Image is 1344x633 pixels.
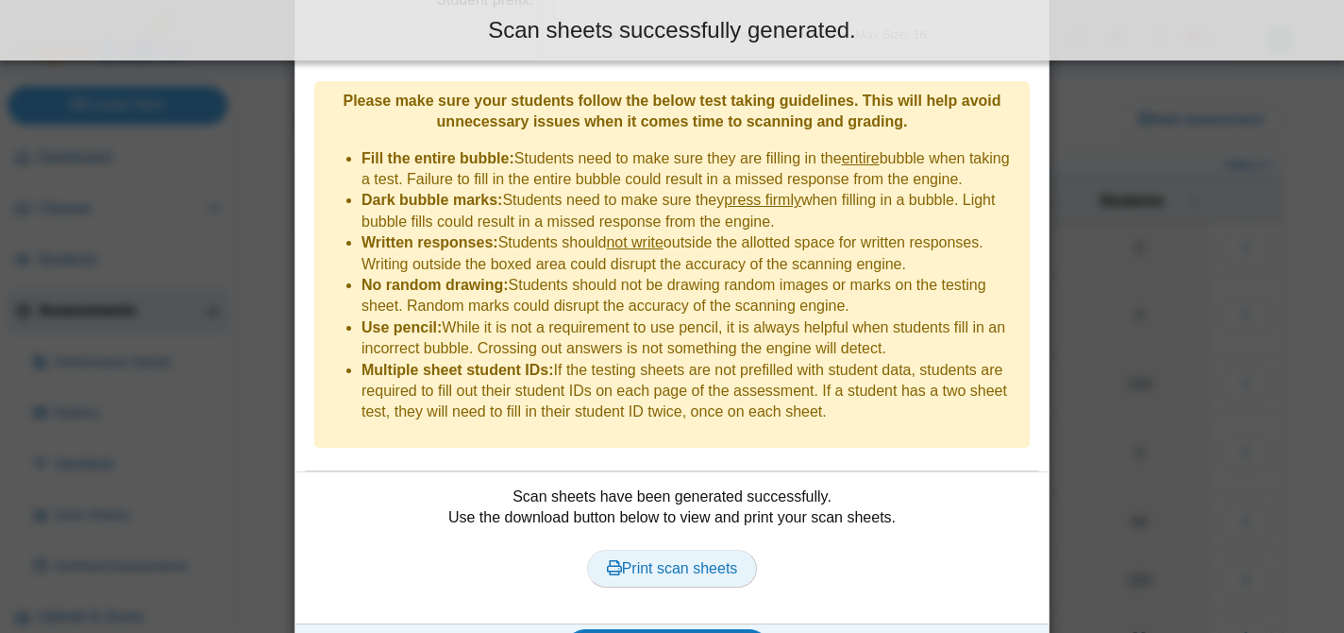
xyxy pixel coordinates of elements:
b: Written responses: [361,234,498,250]
b: No random drawing: [361,277,509,293]
li: While it is not a requirement to use pencil, it is always helpful when students fill in an incorr... [361,317,1020,360]
li: Students should outside the allotted space for written responses. Writing outside the boxed area ... [361,232,1020,275]
b: Multiple sheet student IDs: [361,362,554,378]
li: If the testing sheets are not prefilled with student data, students are required to fill out thei... [361,360,1020,423]
li: Students should not be drawing random images or marks on the testing sheet. Random marks could di... [361,275,1020,317]
u: not write [606,234,663,250]
b: Please make sure your students follow the below test taking guidelines. This will help avoid unne... [343,93,1000,129]
u: press firmly [724,192,801,208]
u: entire [842,150,880,166]
b: Dark bubble marks: [361,192,502,208]
div: Scan sheets have been generated successfully. Use the download button below to view and print you... [305,487,1039,609]
div: Scan sheets successfully generated. [14,14,1330,46]
b: Use pencil: [361,319,442,335]
span: Print scan sheets [607,560,738,576]
li: Students need to make sure they when filling in a bubble. Light bubble fills could result in a mi... [361,190,1020,232]
b: Fill the entire bubble: [361,150,514,166]
li: Students need to make sure they are filling in the bubble when taking a test. Failure to fill in ... [361,148,1020,191]
a: Print scan sheets [587,550,758,588]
